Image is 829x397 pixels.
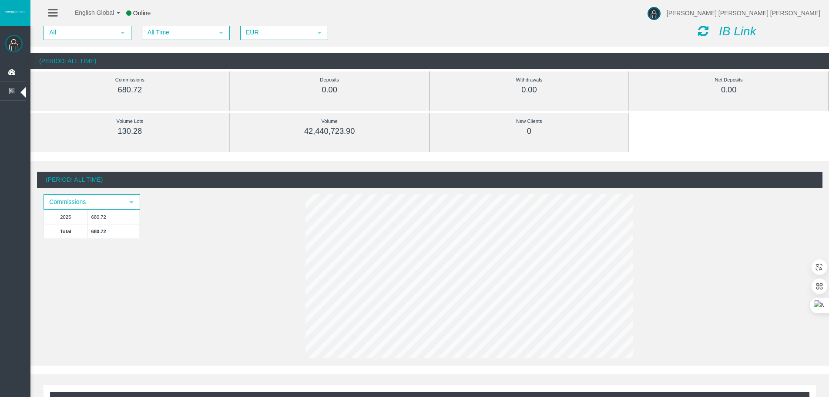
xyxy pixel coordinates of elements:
[133,10,151,17] span: Online
[50,75,210,85] div: Commissions
[250,116,409,126] div: Volume
[87,224,139,238] td: 680.72
[241,26,312,39] span: EUR
[30,53,829,69] div: (Period: All Time)
[719,24,756,38] i: IB Link
[450,75,609,85] div: Withdrawals
[37,172,822,188] div: (Period: All Time)
[44,26,115,39] span: All
[50,116,210,126] div: Volume Lots
[218,29,225,36] span: select
[64,9,114,16] span: English Global
[4,10,26,14] img: logo.svg
[250,85,409,95] div: 0.00
[316,29,323,36] span: select
[119,29,126,36] span: select
[44,195,124,209] span: Commissions
[667,10,820,17] span: [PERSON_NAME] [PERSON_NAME] [PERSON_NAME]
[44,210,88,224] td: 2025
[649,75,809,85] div: Net Deposits
[250,126,409,136] div: 42,440,723.90
[698,25,708,37] i: Reload Dashboard
[250,75,409,85] div: Deposits
[128,199,135,206] span: select
[648,7,661,20] img: user-image
[649,85,809,95] div: 0.00
[450,126,609,136] div: 0
[87,210,139,224] td: 680.72
[50,85,210,95] div: 680.72
[143,26,213,39] span: All Time
[50,126,210,136] div: 130.28
[450,116,609,126] div: New Clients
[450,85,609,95] div: 0.00
[44,224,88,238] td: Total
